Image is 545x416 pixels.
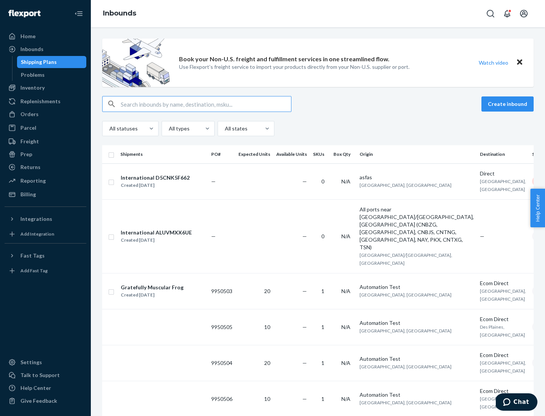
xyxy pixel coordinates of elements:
span: — [302,288,307,294]
span: 20 [264,288,270,294]
th: PO# [208,145,235,163]
a: Shipping Plans [17,56,87,68]
button: Open account menu [516,6,531,21]
span: — [302,324,307,330]
div: Ecom Direct [480,279,526,287]
span: [GEOGRAPHIC_DATA], [GEOGRAPHIC_DATA] [480,288,526,302]
div: Help Center [20,384,51,392]
span: 1 [321,360,324,366]
button: Fast Tags [5,250,86,262]
iframe: Opens a widget where you can chat to one of our agents [496,393,537,412]
div: Home [20,33,36,40]
button: Talk to Support [5,369,86,381]
div: Inventory [20,84,45,92]
div: Returns [20,163,40,171]
div: Settings [20,359,42,366]
a: Reporting [5,175,86,187]
td: 9950503 [208,273,235,309]
span: N/A [341,360,350,366]
div: International D5CNK5F662 [121,174,190,182]
div: Automation Test [360,391,474,399]
ol: breadcrumbs [97,3,142,25]
div: Reporting [20,177,46,185]
span: 1 [321,324,324,330]
th: Origin [357,145,477,163]
th: Destination [477,145,529,163]
button: Integrations [5,213,86,225]
span: 10 [264,396,270,402]
a: Returns [5,161,86,173]
div: Billing [20,191,36,198]
div: Orders [20,110,39,118]
span: 0 [321,233,324,239]
button: Watch video [474,57,513,68]
div: Problems [21,71,45,79]
p: Book your Non-U.S. freight and fulfillment services in one streamlined flow. [179,55,389,64]
div: Freight [20,138,39,145]
td: 9950505 [208,309,235,345]
div: Give Feedback [20,397,57,405]
button: Open Search Box [483,6,498,21]
span: — [480,233,484,239]
td: 9950504 [208,345,235,381]
div: Ecom Direct [480,315,526,323]
div: Ecom Direct [480,387,526,395]
span: 1 [321,396,324,402]
span: Des Plaines, [GEOGRAPHIC_DATA] [480,324,525,338]
a: Parcel [5,122,86,134]
span: — [302,396,307,402]
div: Parcel [20,124,36,132]
span: — [302,178,307,185]
div: Automation Test [360,319,474,327]
span: [GEOGRAPHIC_DATA], [GEOGRAPHIC_DATA] [480,360,526,374]
span: [GEOGRAPHIC_DATA], [GEOGRAPHIC_DATA] [360,182,452,188]
span: — [211,178,216,185]
a: Help Center [5,382,86,394]
div: Prep [20,151,32,158]
a: Freight [5,135,86,147]
span: [GEOGRAPHIC_DATA], [GEOGRAPHIC_DATA] [480,396,526,410]
div: Replenishments [20,98,61,105]
span: — [302,233,307,239]
a: Inbounds [103,9,136,17]
div: Direct [480,170,526,177]
a: Billing [5,188,86,200]
button: Close [515,57,525,68]
div: Integrations [20,215,52,223]
button: Create inbound [481,96,534,112]
span: N/A [341,233,350,239]
button: Close Navigation [71,6,86,21]
input: All types [168,125,169,132]
th: Box Qty [330,145,357,163]
span: — [302,360,307,366]
div: Shipping Plans [21,58,57,66]
a: Replenishments [5,95,86,107]
div: Created [DATE] [121,236,192,244]
th: Shipments [117,145,208,163]
a: Add Integration [5,228,86,240]
span: 0 [321,178,324,185]
a: Inbounds [5,43,86,55]
div: Gratefully Muscular Frog [121,284,184,291]
span: [GEOGRAPHIC_DATA], [GEOGRAPHIC_DATA] [360,400,452,405]
a: Orders [5,108,86,120]
button: Help Center [530,189,545,227]
button: Give Feedback [5,395,86,407]
span: 1 [321,288,324,294]
span: [GEOGRAPHIC_DATA]/[GEOGRAPHIC_DATA], [GEOGRAPHIC_DATA] [360,252,452,266]
div: Fast Tags [20,252,45,259]
span: [GEOGRAPHIC_DATA], [GEOGRAPHIC_DATA] [360,364,452,369]
div: Add Integration [20,231,54,237]
div: Talk to Support [20,371,60,379]
a: Prep [5,148,86,160]
span: N/A [341,396,350,402]
a: Problems [17,69,87,81]
div: Inbounds [20,45,44,53]
span: [GEOGRAPHIC_DATA], [GEOGRAPHIC_DATA] [480,179,526,192]
span: N/A [341,288,350,294]
a: Inventory [5,82,86,94]
div: Automation Test [360,283,474,291]
input: Search inbounds by name, destination, msku... [121,96,291,112]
